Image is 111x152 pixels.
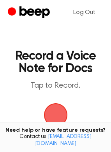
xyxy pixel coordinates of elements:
[44,103,67,127] img: Beep Logo
[14,50,97,75] h1: Record a Voice Note for Docs
[8,5,52,20] a: Beep
[14,81,97,91] p: Tap to Record.
[65,3,103,22] a: Log Out
[35,134,92,147] a: [EMAIL_ADDRESS][DOMAIN_NAME]
[5,134,106,147] span: Contact us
